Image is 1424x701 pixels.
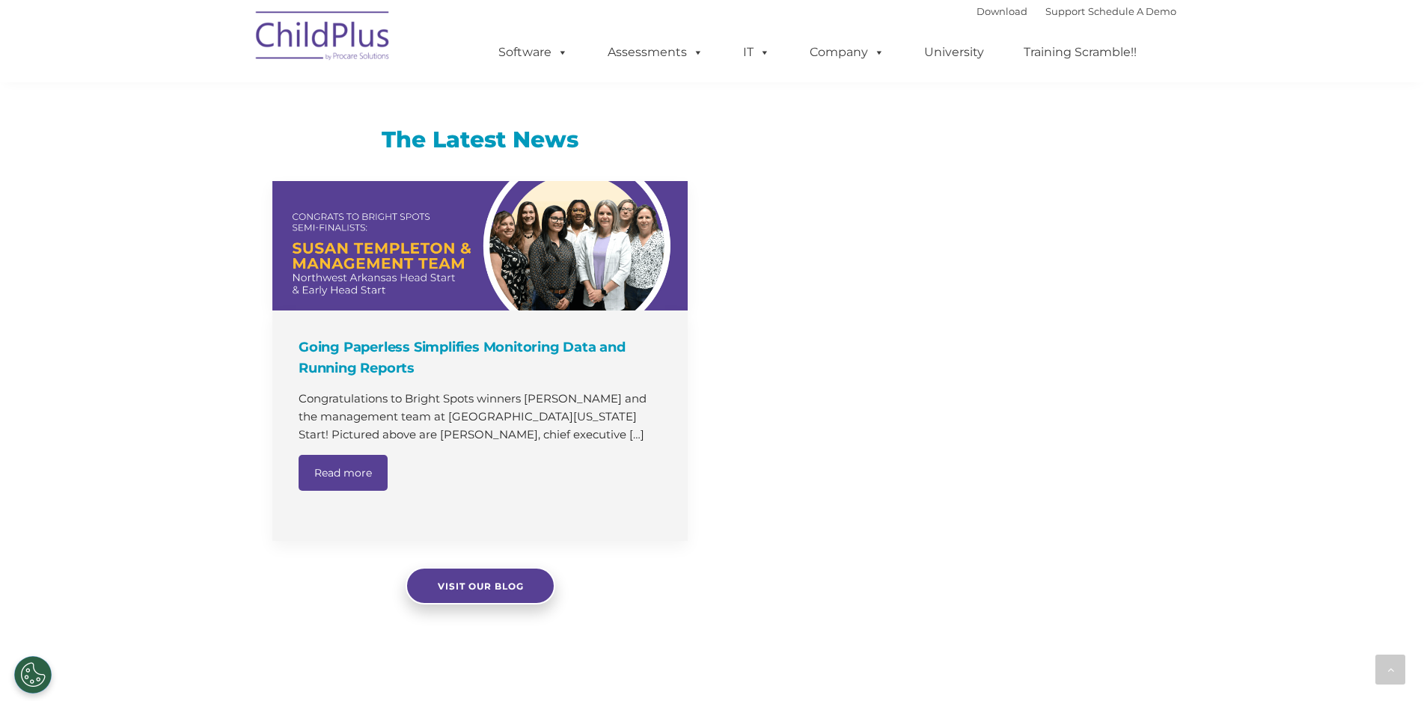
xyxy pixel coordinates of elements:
[977,5,1176,17] font: |
[1009,37,1152,67] a: Training Scramble!!
[299,455,388,491] a: Read more
[977,5,1027,17] a: Download
[272,125,688,155] h3: The Latest News
[406,567,555,604] a: Visit our blog
[1088,5,1176,17] a: Schedule A Demo
[483,37,583,67] a: Software
[909,37,999,67] a: University
[593,37,718,67] a: Assessments
[795,37,899,67] a: Company
[728,37,785,67] a: IT
[299,390,665,444] p: Congratulations to Bright Spots winners [PERSON_NAME] and the management team at [GEOGRAPHIC_DATA...
[299,337,665,379] h4: Going Paperless Simplifies Monitoring Data and Running Reports
[248,1,398,76] img: ChildPlus by Procare Solutions
[1045,5,1085,17] a: Support
[437,581,523,592] span: Visit our blog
